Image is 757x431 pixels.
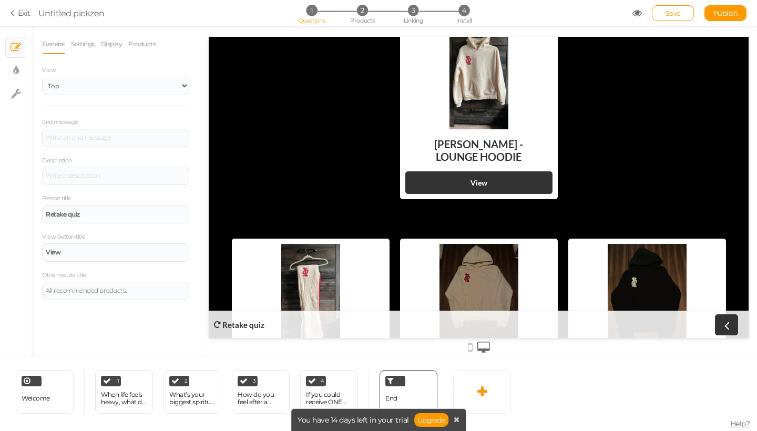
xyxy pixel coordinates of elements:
span: 1 [306,5,317,16]
a: Exit [11,8,30,18]
li: 1 Questions [287,5,336,16]
div: 2 What’s your biggest spiritual challenge right now? [163,370,221,414]
span: 4 [458,5,469,16]
label: Description [42,157,72,165]
div: Save [652,5,694,21]
label: Other results title [42,272,86,279]
a: General [42,34,65,54]
span: View [42,66,56,74]
span: 3 [408,5,419,16]
span: Untitled pickzen [38,8,105,18]
div: All recommended products: [46,288,186,294]
div: 1 When life feels heavy, what do you usually turn to first? [95,370,153,414]
div: [PERSON_NAME] - LOUNGE HOODIE [197,93,344,135]
strong: View [262,141,279,150]
span: Save [666,9,681,17]
span: Publish [713,9,738,17]
span: 4 [321,378,324,384]
label: Restart title [42,195,71,202]
span: 3 [253,378,256,384]
span: Welcome [22,394,50,402]
span: Help? [730,419,750,428]
div: What’s your biggest spiritual challenge right now? [169,391,216,406]
span: Install [456,17,472,24]
label: End message [42,119,78,126]
div: When life feels heavy, what do you usually turn to first? [101,391,147,406]
strong: Retake quiz [14,283,56,293]
div: End [380,370,437,414]
span: You have 14 days left in your trial [298,416,409,424]
a: Upgrade [414,413,449,427]
div: How do you feel after a typical day? [238,391,284,406]
a: Products [128,34,156,54]
strong: View [46,248,60,256]
span: 2 [357,5,368,16]
a: Display [100,34,123,54]
span: Products [350,17,375,24]
span: 1 [117,378,119,384]
span: Linking [404,17,423,24]
li: 2 Products [338,5,387,16]
div: 4 If you could receive ONE word from [DEMOGRAPHIC_DATA] right now, what would it be? [300,370,358,414]
li: 3 Linking [389,5,438,16]
strong: Retake quiz [46,211,80,218]
label: View button title [42,233,86,241]
div: Welcome [16,370,74,414]
span: Questions [299,17,325,24]
span: End [385,394,397,402]
div: If you could receive ONE word from [DEMOGRAPHIC_DATA] right now, what would it be? [306,391,352,406]
li: 4 Install [439,5,488,16]
span: 2 [185,378,188,384]
a: Settings [70,34,95,54]
div: 3 How do you feel after a typical day? [232,370,290,414]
